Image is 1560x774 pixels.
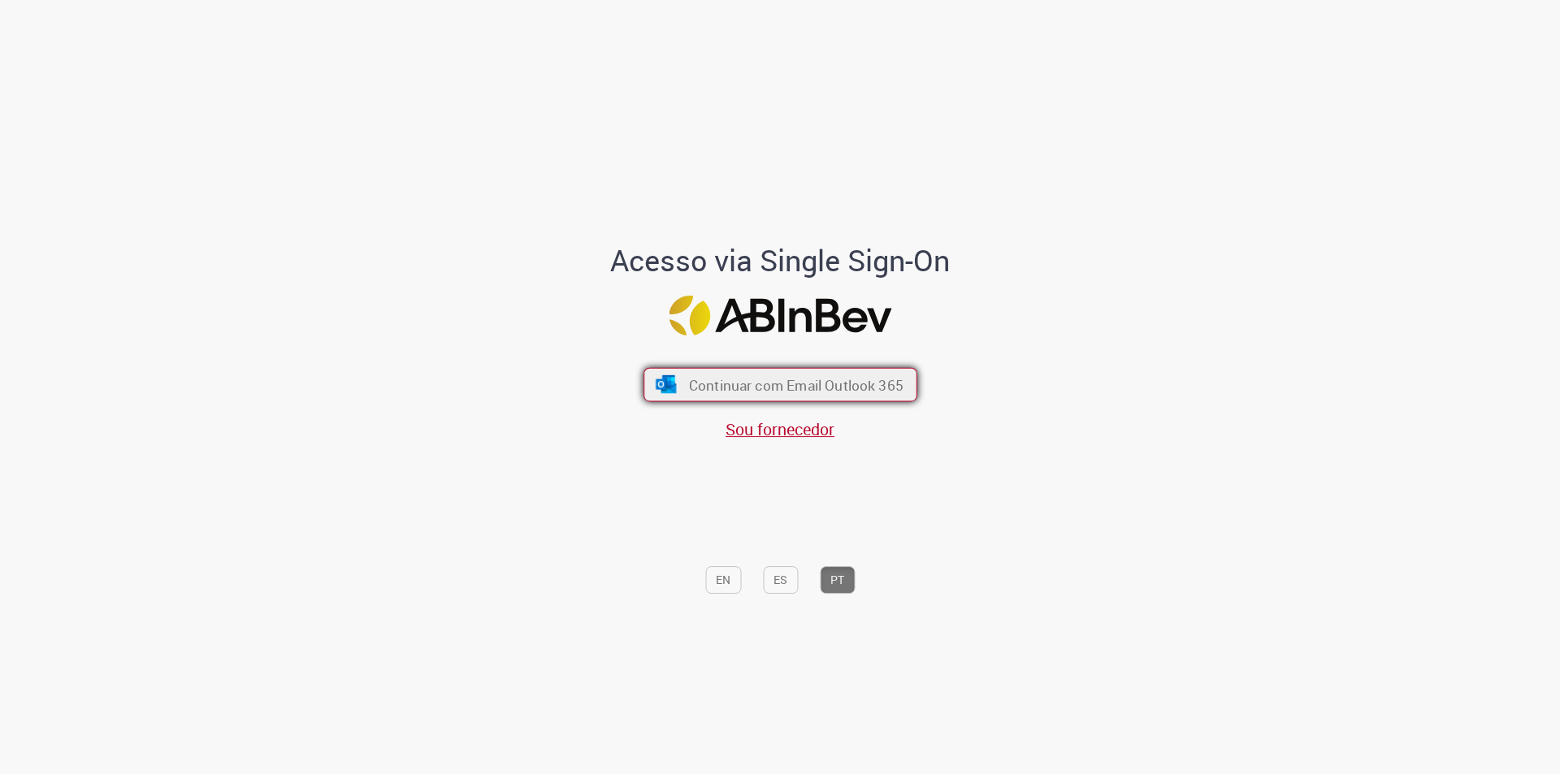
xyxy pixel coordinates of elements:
[669,296,891,335] img: Logo ABInBev
[726,419,834,441] a: Sou fornecedor
[643,368,917,402] button: ícone Azure/Microsoft 360 Continuar com Email Outlook 365
[688,375,903,394] span: Continuar com Email Outlook 365
[555,244,1006,277] h1: Acesso via Single Sign-On
[763,567,798,595] button: ES
[705,567,741,595] button: EN
[820,567,855,595] button: PT
[654,376,678,394] img: ícone Azure/Microsoft 360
